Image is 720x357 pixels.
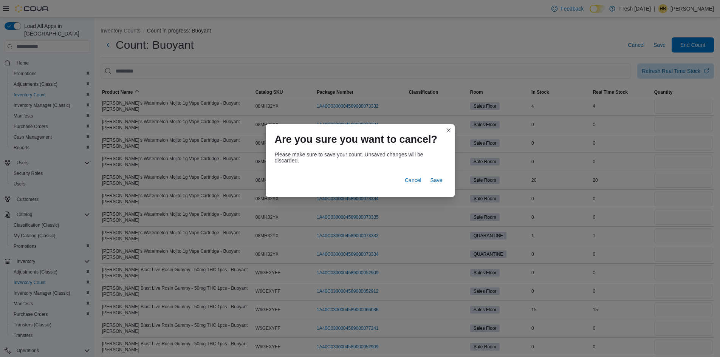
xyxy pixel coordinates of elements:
button: Closes this modal window [444,126,453,135]
button: Save [427,173,446,188]
h1: Are you sure you want to cancel? [275,133,438,145]
span: Save [430,176,443,184]
span: Cancel [405,176,421,184]
div: Please make sure to save your count. Unsaved changes will be discarded. [275,151,446,164]
button: Cancel [402,173,424,188]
